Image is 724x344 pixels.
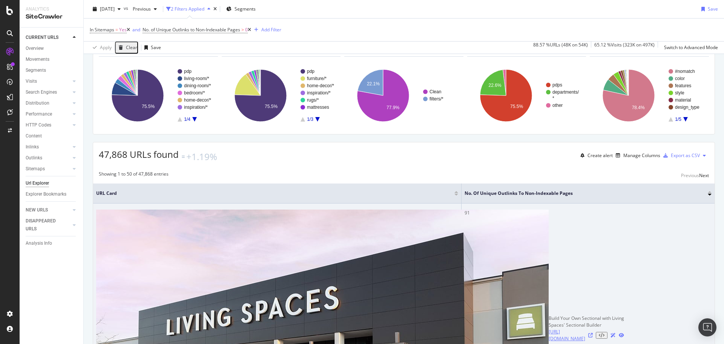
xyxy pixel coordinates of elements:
[533,42,588,54] div: 88.57 % URLs ( 48K on 54K )
[100,44,112,51] div: Apply
[90,26,114,33] span: In Sitemaps
[675,90,684,96] text: style
[307,90,331,96] text: inspiration/*
[465,210,712,216] div: 91
[26,77,71,85] a: Visits
[675,69,695,74] text: #nomatch
[26,34,58,42] div: CURRENT URLS
[577,150,613,162] button: Create alert
[619,332,624,339] a: URL Inspection
[671,152,700,159] div: Export as CSV
[141,42,161,54] button: Save
[130,26,143,33] button: and
[184,76,209,81] text: living-room/*
[90,3,124,15] button: [DATE]
[184,90,205,96] text: bedroom/*
[26,217,64,233] div: DISAPPEARED URLS
[699,172,709,179] div: Next
[142,104,155,109] text: 75.5%
[698,3,718,15] button: Save
[26,165,71,173] a: Sitemaps
[596,332,607,339] button: View HTML Source
[307,83,334,88] text: home-decor/*
[99,63,217,128] svg: A chart.
[222,63,340,128] svg: A chart.
[675,97,691,103] text: material
[130,6,151,12] span: Previous
[594,42,655,54] div: 65.12 % Visits ( 323K on 497K )
[26,34,71,42] a: CURRENT URLS
[261,26,281,33] div: Add Filter
[166,3,213,15] button: 2 Filters Applied
[467,63,585,128] svg: A chart.
[623,152,660,159] div: Manage Columns
[664,44,718,51] div: Switch to Advanced Mode
[675,83,691,88] text: features
[552,82,562,88] text: pdps
[26,12,77,21] div: SiteCrawler
[26,206,71,214] a: NEW URLS
[26,217,71,233] a: DISAPPEARED URLS
[590,63,708,128] div: A chart.
[588,333,593,338] a: Visit Online Page
[26,88,57,96] div: Search Engines
[245,25,248,35] span: 0
[367,81,380,86] text: 22.1%
[675,105,699,110] text: design_type
[26,66,46,74] div: Segments
[26,45,44,52] div: Overview
[429,89,441,94] text: Clean
[235,6,256,12] span: Segments
[182,156,185,158] img: Equal
[632,105,645,110] text: 78.4%
[213,7,217,11] div: times
[610,332,616,339] a: AI Url Details
[26,206,48,214] div: NEW URLS
[184,69,192,74] text: pdp
[387,105,399,110] text: 77.9%
[587,152,613,159] div: Create alert
[26,132,42,140] div: Content
[613,151,660,160] button: Manage Columns
[130,3,160,15] button: Previous
[171,6,204,12] div: 2 Filters Applied
[26,66,78,74] a: Segments
[698,318,716,336] div: Open Intercom Messenger
[223,3,259,15] button: Segments
[488,83,501,88] text: 22.6%
[26,99,49,107] div: Distribution
[151,44,161,51] div: Save
[26,190,78,198] a: Explorer Bookmarks
[26,6,77,12] div: Analytics
[26,165,45,173] div: Sitemaps
[26,190,66,198] div: Explorer Bookmarks
[675,117,682,122] text: 1/5
[681,172,699,179] div: Previous
[184,117,190,122] text: 1/4
[115,26,118,33] span: =
[549,329,585,342] a: [URL][DOMAIN_NAME]
[26,121,51,129] div: HTTP Codes
[26,143,71,151] a: Inlinks
[307,76,327,81] text: furniture/*
[307,117,313,122] text: 1/3
[265,104,278,109] text: 75.5%
[307,69,314,74] text: pdp
[90,42,112,54] button: Apply
[549,315,624,329] div: Build Your Own Sectional with Living Spaces' Sectional Builder
[552,89,579,95] text: departments/
[681,171,699,180] button: Previous
[26,154,42,162] div: Outlinks
[510,104,523,109] text: 75.5%
[26,154,71,162] a: Outlinks
[186,150,217,163] div: +1.19%
[100,6,115,12] span: 2025 Oct. 1st
[26,179,49,187] div: Url Explorer
[26,88,71,96] a: Search Engines
[143,26,240,33] span: No. of Unique Outlinks to Non-Indexable Pages
[552,103,563,108] text: other
[26,143,39,151] div: Inlinks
